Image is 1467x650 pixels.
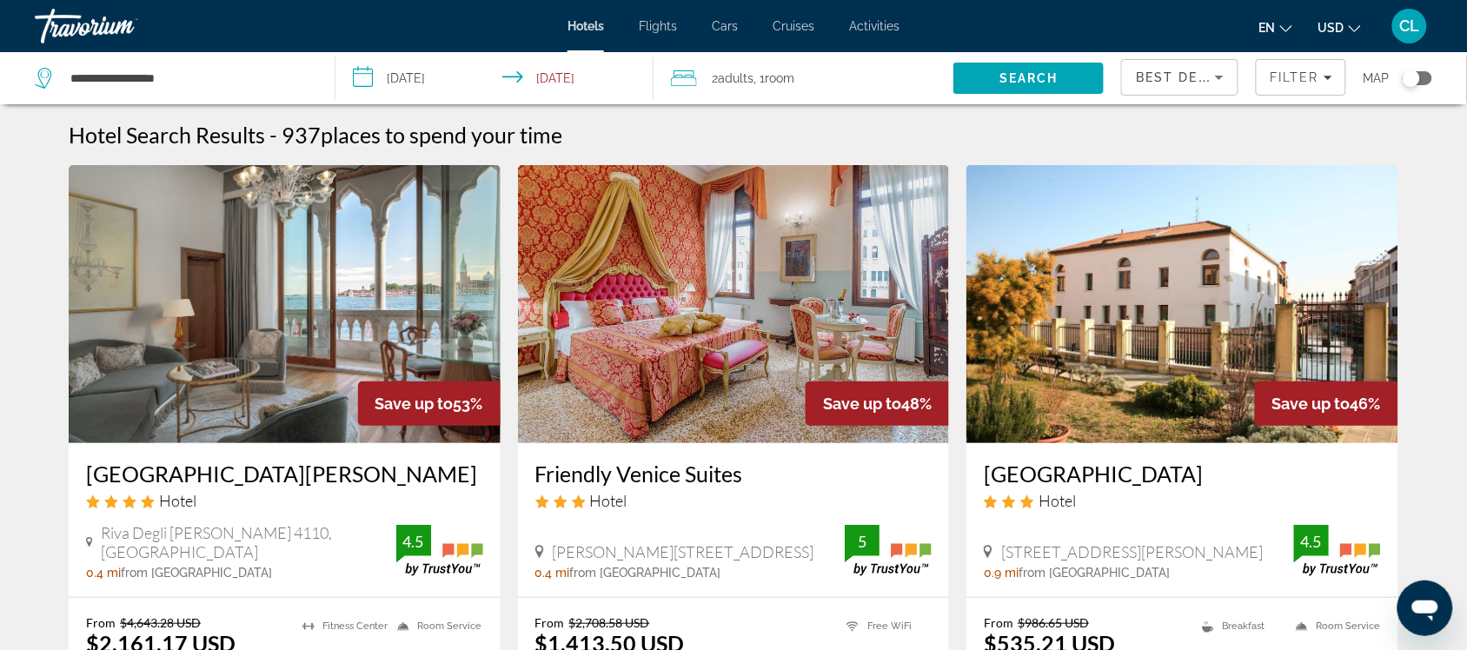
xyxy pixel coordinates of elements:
span: - [269,122,277,148]
span: from [GEOGRAPHIC_DATA] [570,566,721,580]
div: 4 star Hotel [86,491,483,510]
span: from [GEOGRAPHIC_DATA] [1019,566,1170,580]
del: $2,708.58 USD [569,615,650,630]
span: From [86,615,116,630]
span: Room [766,71,795,85]
li: Room Service [388,615,483,637]
del: $986.65 USD [1018,615,1089,630]
img: Friendly Venice Suites [518,165,950,443]
button: Filters [1256,59,1346,96]
img: TrustYou guest rating badge [845,525,932,576]
a: [GEOGRAPHIC_DATA][PERSON_NAME] [86,461,483,487]
span: from [GEOGRAPHIC_DATA] [121,566,272,580]
span: 0.4 mi [86,566,121,580]
button: Toggle map [1390,70,1432,86]
span: 0.4 mi [535,566,570,580]
span: [STREET_ADDRESS][PERSON_NAME] [1001,542,1263,561]
a: Travorium [35,3,209,49]
img: TrustYou guest rating badge [396,525,483,576]
a: [GEOGRAPHIC_DATA] [984,461,1381,487]
a: Cars [712,19,738,33]
span: en [1259,21,1276,35]
span: Best Deals [1136,70,1226,84]
li: Breakfast [1193,615,1287,637]
span: places to spend your time [321,122,562,148]
div: 5 [845,531,880,552]
button: Change currency [1318,15,1361,40]
a: Friendly Venice Suites [535,461,933,487]
li: Fitness Center [294,615,388,637]
button: Change language [1259,15,1292,40]
div: 4.5 [1294,531,1329,552]
mat-select: Sort by [1136,67,1224,88]
input: Search hotel destination [69,65,309,91]
span: [PERSON_NAME][STREET_ADDRESS] [553,542,814,561]
span: , 1 [754,66,795,90]
a: Activities [849,19,899,33]
span: From [535,615,565,630]
span: Adults [719,71,754,85]
a: Cruises [773,19,814,33]
button: Travelers: 2 adults, 0 children [654,52,954,104]
img: TrustYou guest rating badge [1294,525,1381,576]
div: 46% [1255,381,1398,426]
span: Save up to [1272,395,1351,413]
span: Riva Degli [PERSON_NAME] 4110, [GEOGRAPHIC_DATA] [102,523,396,561]
span: 0.9 mi [984,566,1019,580]
span: USD [1318,21,1344,35]
span: Save up to [375,395,454,413]
div: 3 star Hotel [535,491,933,510]
span: 2 [713,66,754,90]
img: Hotel Giudecca Venezia [966,165,1398,443]
a: Hotels [568,19,604,33]
h1: Hotel Search Results [69,122,265,148]
button: Select check in and out date [335,52,654,104]
button: Search [953,63,1104,94]
span: From [984,615,1013,630]
img: Hotel Gabrielli [69,165,501,443]
span: Hotel [590,491,627,510]
h2: 937 [282,122,562,148]
span: CL [1400,17,1420,35]
span: Search [999,71,1059,85]
span: Save up to [823,395,901,413]
div: 4.5 [396,531,431,552]
a: Flights [639,19,677,33]
div: 53% [358,381,501,426]
span: Hotel [159,491,196,510]
span: Filter [1270,70,1319,84]
li: Free WiFi [838,615,932,637]
div: 3 star Hotel [984,491,1381,510]
iframe: Bouton de lancement de la fenêtre de messagerie [1397,580,1453,636]
del: $4,643.28 USD [120,615,201,630]
div: 48% [806,381,949,426]
span: Map [1364,66,1390,90]
span: Hotel [1039,491,1076,510]
li: Room Service [1287,615,1381,637]
button: User Menu [1387,8,1432,44]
